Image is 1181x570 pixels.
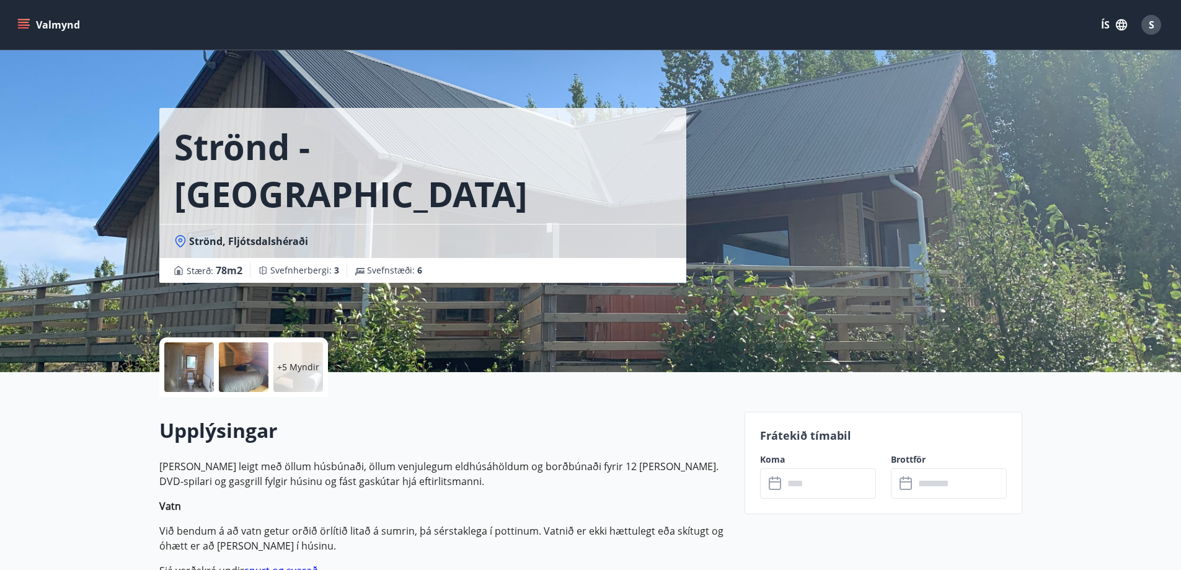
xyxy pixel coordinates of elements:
[159,417,730,444] h2: Upplýsingar
[187,263,242,278] span: Stærð :
[277,361,319,373] p: +5 Myndir
[159,523,730,553] p: Við bendum á að vatn getur orðið örlítið litað á sumrin, þá sérstaklega í pottinum. Vatnið er ekk...
[1094,14,1134,36] button: ÍS
[891,453,1007,466] label: Brottför
[760,427,1007,443] p: Frátekið tímabil
[1136,10,1166,40] button: S
[159,459,730,489] p: [PERSON_NAME] leigt með öllum húsbúnaði, öllum venjulegum eldhúsáhöldum og borðbúnaði fyrir 12 [P...
[174,123,671,217] h1: Strönd - [GEOGRAPHIC_DATA]
[270,264,339,277] span: Svefnherbergi :
[1149,18,1154,32] span: S
[334,264,339,276] span: 3
[216,264,242,277] span: 78 m2
[760,453,876,466] label: Koma
[159,499,181,513] strong: Vatn
[189,234,308,248] span: Strönd, Fljótsdalshéraði
[417,264,422,276] span: 6
[15,14,85,36] button: menu
[367,264,422,277] span: Svefnstæði :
